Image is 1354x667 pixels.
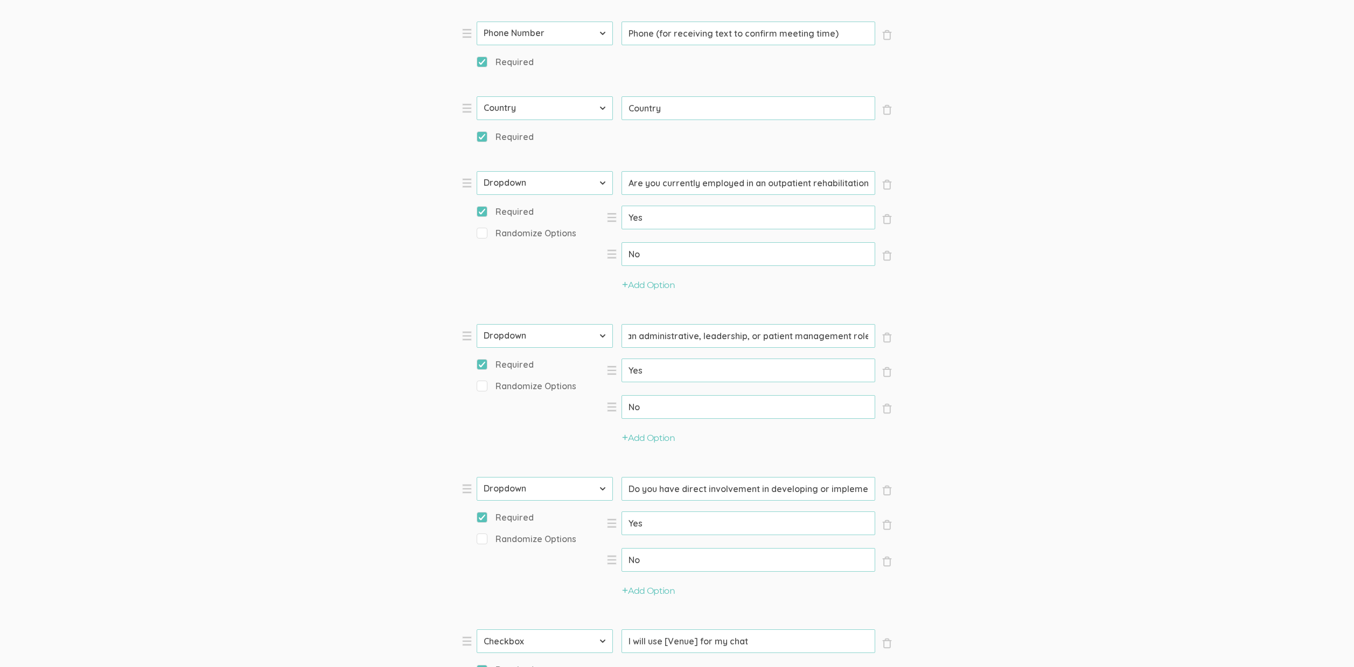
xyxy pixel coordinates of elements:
input: Type option here... [622,511,875,535]
input: Type question here... [622,22,875,45]
span: Required [477,56,534,68]
input: Type option here... [622,359,875,382]
span: × [882,519,892,530]
span: × [882,367,892,377]
span: Randomize Options [477,227,576,240]
input: Type question here... [622,171,875,195]
span: Required [477,206,534,218]
span: × [882,485,892,496]
span: × [882,250,892,261]
span: × [882,104,892,115]
span: × [882,214,892,224]
input: Type question here... [622,324,875,348]
span: Randomize Options [477,533,576,545]
button: Add Option [622,279,675,292]
span: Required [477,511,534,524]
span: × [882,332,892,343]
iframe: Chat Widget [1300,615,1354,667]
span: Required [477,359,534,371]
button: Add Option [622,585,675,598]
input: Type question here... [622,96,875,120]
span: × [882,30,892,40]
input: Type option here... [622,242,875,266]
button: Add Option [622,432,675,445]
input: Type option here... [622,548,875,572]
span: Randomize Options [477,380,576,392]
span: × [882,638,892,649]
span: × [882,403,892,414]
input: Type question here... [622,477,875,501]
input: Type option here... [622,395,875,419]
input: Type question here... [622,629,875,653]
span: Required [477,131,534,143]
span: × [882,179,892,190]
span: × [882,556,892,567]
input: Type option here... [622,206,875,229]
